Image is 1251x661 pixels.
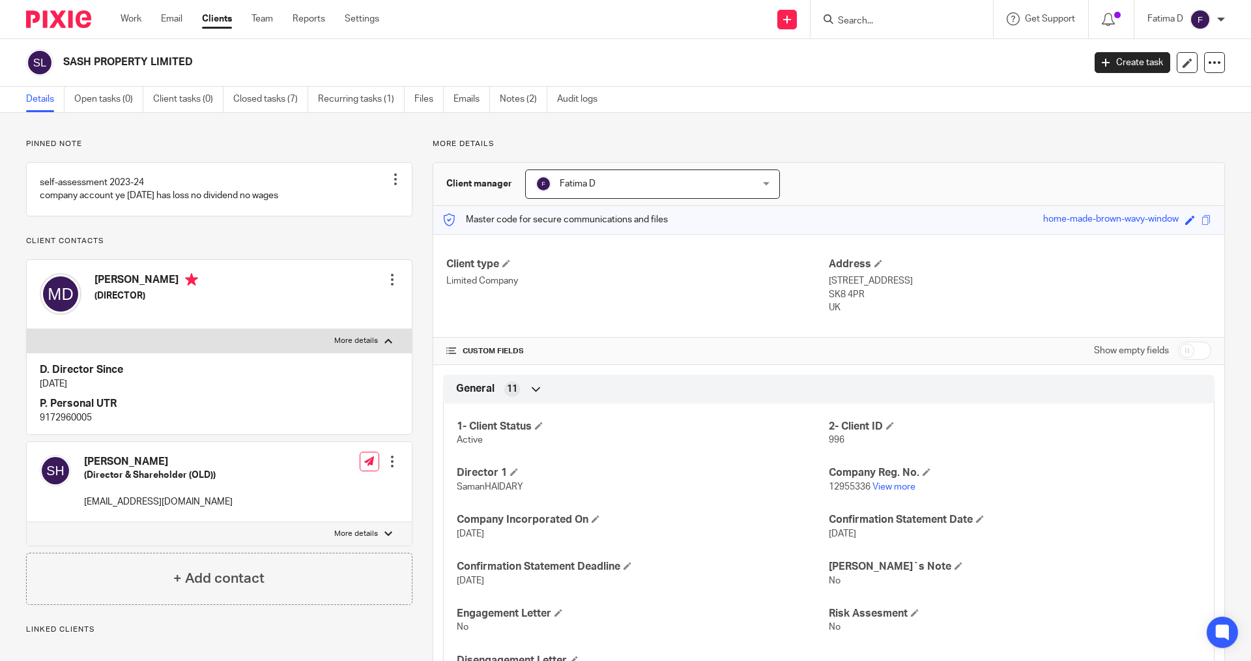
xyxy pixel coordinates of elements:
[233,87,308,112] a: Closed tasks (7)
[507,383,517,396] span: 11
[456,382,495,396] span: General
[345,12,379,25] a: Settings
[829,466,1201,480] h4: Company Reg. No.
[26,87,65,112] a: Details
[40,363,399,377] h4: D. Director Since
[1043,213,1179,228] div: home-made-brown-wavy-window
[446,274,829,287] p: Limited Company
[829,513,1201,527] h4: Confirmation Statement Date
[446,257,829,271] h4: Client type
[185,273,198,286] i: Primary
[829,576,841,585] span: No
[40,411,399,424] p: 9172960005
[457,576,484,585] span: [DATE]
[26,624,412,635] p: Linked clients
[94,273,198,289] h4: [PERSON_NAME]
[40,273,81,315] img: svg%3E
[446,177,512,190] h3: Client manager
[500,87,547,112] a: Notes (2)
[560,179,596,188] span: Fatima D
[1095,52,1170,73] a: Create task
[94,289,198,302] h5: (DIRECTOR)
[829,435,844,445] span: 996
[84,455,233,469] h4: [PERSON_NAME]
[202,12,232,25] a: Clients
[829,420,1201,433] h4: 2- Client ID
[318,87,405,112] a: Recurring tasks (1)
[829,623,841,632] span: No
[536,176,551,192] img: svg%3E
[1147,12,1183,25] p: Fatima D
[26,139,412,149] p: Pinned note
[837,16,954,27] input: Search
[457,623,468,632] span: No
[1094,344,1169,357] label: Show empty fields
[84,495,233,508] p: [EMAIL_ADDRESS][DOMAIN_NAME]
[84,469,233,482] h5: (Director & Shareholder (OLD))
[457,482,523,492] span: SamanHAIDARY
[153,87,223,112] a: Client tasks (0)
[293,12,325,25] a: Reports
[453,87,490,112] a: Emails
[252,12,273,25] a: Team
[40,455,71,486] img: svg%3E
[872,482,915,492] a: View more
[446,346,829,357] h4: CUSTOM FIELDS
[26,236,412,246] p: Client contacts
[334,529,378,539] p: More details
[414,87,444,112] a: Files
[829,274,1211,287] p: [STREET_ADDRESS]
[829,482,870,492] span: 12955336
[457,513,829,527] h4: Company Incorporated On
[433,139,1225,149] p: More details
[161,12,182,25] a: Email
[40,397,399,411] h4: P. Personal UTR
[26,10,91,28] img: Pixie
[457,420,829,433] h4: 1- Client Status
[26,49,53,76] img: svg%3E
[457,435,483,445] span: Active
[829,301,1211,314] p: UK
[829,607,1201,621] h4: Risk Assesment
[63,55,872,69] h2: SASH PROPERTY LIMITED
[457,607,829,621] h4: Engagement Letter
[829,288,1211,301] p: SK8 4PR
[173,568,265,589] h4: + Add contact
[829,560,1201,574] h4: [PERSON_NAME]`s Note
[829,257,1211,271] h4: Address
[40,377,399,390] p: [DATE]
[121,12,141,25] a: Work
[457,529,484,538] span: [DATE]
[1190,9,1211,30] img: svg%3E
[74,87,143,112] a: Open tasks (0)
[1025,14,1075,23] span: Get Support
[457,560,829,574] h4: Confirmation Statement Deadline
[557,87,607,112] a: Audit logs
[457,466,829,480] h4: Director 1
[829,529,856,538] span: [DATE]
[443,213,668,226] p: Master code for secure communications and files
[334,336,378,346] p: More details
